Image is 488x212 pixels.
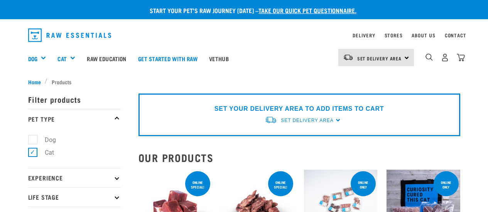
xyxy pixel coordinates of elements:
[268,177,293,193] div: ONLINE SPECIAL!
[351,177,376,193] div: ONLINE ONLY
[203,43,235,74] a: Vethub
[281,118,333,123] span: Set Delivery Area
[28,187,121,207] p: Life Stage
[357,57,402,60] span: Set Delivery Area
[138,152,460,164] h2: Our Products
[32,148,57,157] label: Cat
[57,54,66,63] a: Cat
[28,109,121,128] p: Pet Type
[343,54,353,61] img: van-moving.png
[214,104,384,114] p: SET YOUR DELIVERY AREA TO ADD ITEMS TO CART
[457,53,465,62] img: home-icon@2x.png
[28,168,121,187] p: Experience
[32,135,59,145] label: Dog
[28,78,41,86] span: Home
[353,34,375,37] a: Delivery
[132,43,203,74] a: Get started with Raw
[445,34,466,37] a: Contact
[258,8,356,12] a: take our quick pet questionnaire.
[385,34,403,37] a: Stores
[265,116,277,124] img: van-moving.png
[441,53,449,62] img: user.png
[434,177,459,193] div: online only
[426,53,433,61] img: home-icon-1@2x.png
[28,28,111,42] img: Raw Essentials Logo
[28,90,121,109] p: Filter products
[81,43,132,74] a: Raw Education
[22,25,466,45] nav: dropdown navigation
[28,54,37,63] a: Dog
[185,177,210,193] div: ONLINE SPECIAL!
[412,34,435,37] a: About Us
[28,78,460,86] nav: breadcrumbs
[28,78,45,86] a: Home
